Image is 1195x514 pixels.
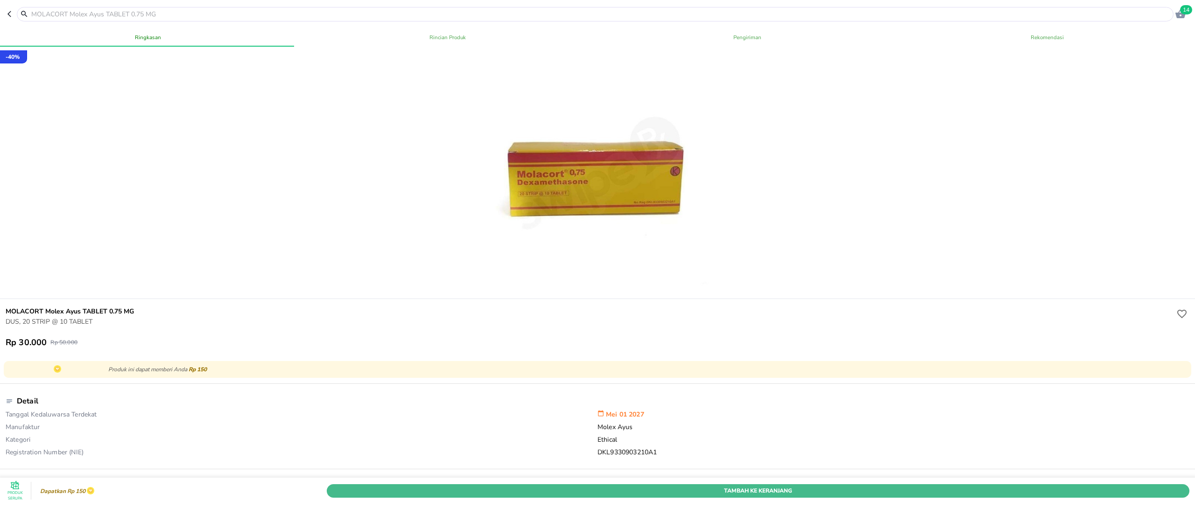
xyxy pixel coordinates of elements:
p: Ethical [597,435,1189,448]
span: Rp 150 [189,366,207,373]
p: Molex Ayus [597,423,1189,435]
span: Tambah Ke Keranjang [334,486,1182,495]
p: Tanggal Kedaluwarsa Terdekat [6,410,597,423]
p: Rp 50.000 [50,339,77,346]
p: DUS, 20 STRIP @ 10 TABLET [6,317,1174,326]
p: DKL9330903210A1 [597,448,1189,457]
p: Mei 01 2027 [597,410,1189,423]
div: Deskripsi [6,477,1189,497]
p: Detail [17,396,38,406]
span: Ringkasan [4,33,292,42]
span: Rekomendasi [903,33,1191,42]
p: Kategori [6,435,597,448]
button: Produk Serupa [6,481,24,500]
h6: MOLACORT Molex Ayus TABLET 0.75 MG [6,306,1174,317]
div: DetailTanggal Kedaluwarsa TerdekatMei 01 2027ManufakturMolex AyusKategoriEthicalRegistration Numb... [6,391,1189,461]
p: Produk ini dapat memberi Anda [108,365,1185,374]
span: 14 [1180,5,1192,14]
p: Registration Number (NIE) [6,448,597,457]
button: Tambah Ke Keranjang [327,484,1189,497]
p: Produk Serupa [6,490,24,501]
span: Pengiriman [603,33,892,42]
button: 14 [1174,7,1188,21]
p: Rp 30.000 [6,337,47,348]
p: - 40 % [6,53,20,61]
span: Rincian Produk [303,33,592,42]
p: Dapatkan Rp 150 [38,488,85,494]
input: MOLACORT Molex Ayus TABLET 0.75 MG [30,9,1171,19]
p: Manufaktur [6,423,597,435]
